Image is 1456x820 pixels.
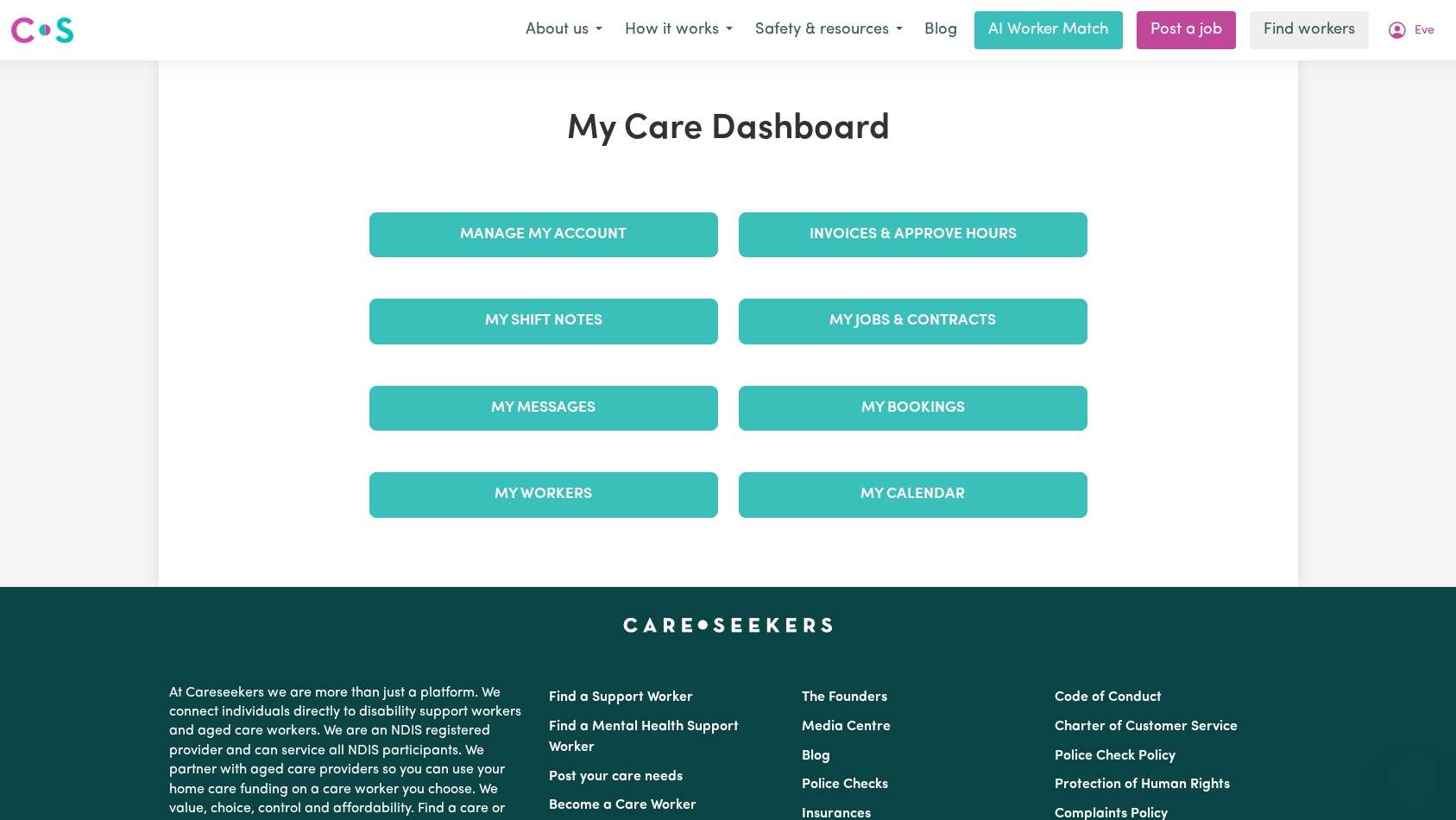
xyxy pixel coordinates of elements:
a: Charter of Customer Service [1055,720,1238,734]
a: Police Checks [802,778,888,792]
a: My Calendar [739,472,1087,517]
a: My Workers [369,472,718,517]
a: Protection of Human Rights [1055,778,1230,792]
button: My Account [1376,12,1446,48]
a: Media Centre [802,720,891,734]
a: My Messages [369,386,718,431]
h1: My Care Dashboard [359,109,1098,150]
a: Careseekers logo [10,10,74,50]
a: Find a Support Worker [549,691,693,704]
button: About us [514,12,614,48]
a: Blog [802,749,830,763]
a: Post your care needs [549,770,683,784]
a: Careseekers home page [623,618,833,632]
button: Safety & resources [744,12,914,48]
a: Police Check Policy [1055,749,1176,763]
a: My Shift Notes [369,299,718,344]
a: Invoices & Approve Hours [739,212,1087,257]
span: Eve [1415,22,1434,41]
iframe: Button to launch messaging window [1387,751,1442,806]
a: Become a Care Worker [549,798,696,812]
a: AI Worker Match [974,11,1123,49]
a: Post a job [1137,11,1236,49]
a: The Founders [802,691,887,704]
a: My Bookings [739,386,1087,431]
a: Code of Conduct [1055,691,1162,704]
a: My Jobs & Contracts [739,299,1087,344]
button: How it works [614,12,744,48]
a: Find a Mental Health Support Worker [549,720,739,754]
a: Manage My Account [369,212,718,257]
a: Blog [914,11,968,49]
img: Careseekers logo [10,15,74,46]
a: Find workers [1250,11,1369,49]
